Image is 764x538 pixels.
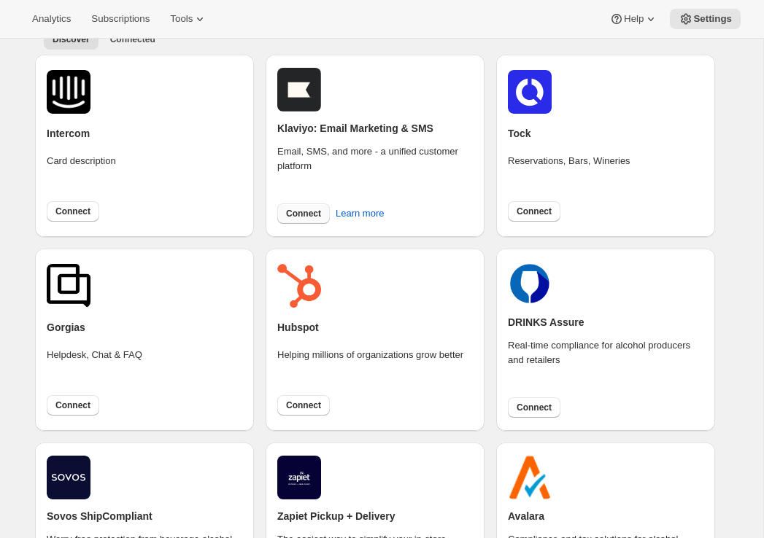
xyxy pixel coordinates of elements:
h2: Avalara [508,509,544,523]
span: Learn more [336,206,384,221]
button: Subscriptions [82,9,158,29]
span: Connect [286,208,321,219]
button: Connect [508,201,560,222]
img: intercom.png [47,70,90,114]
button: Tools [161,9,216,29]
div: Helpdesk, Chat & FAQ [47,348,142,383]
h2: Gorgias [47,320,85,335]
button: Settings [670,9,741,29]
button: Connect [47,395,99,416]
img: gorgias.png [47,264,90,308]
div: Card description [47,154,116,189]
h2: Sovos ShipCompliant [47,509,153,523]
div: Helping millions of organizations grow better [277,348,463,383]
button: Connect [277,395,330,416]
div: Email, SMS, and more - a unified customer platform [277,144,473,194]
span: Connect [55,399,90,411]
button: All customers [44,29,99,50]
img: avalara.png [508,456,552,499]
button: Connect [277,203,330,224]
div: Real-time compliance for alcohol producers and retailers [508,338,703,388]
button: Connect [508,397,560,418]
span: Help [624,13,644,25]
button: Connect [47,201,99,222]
h2: DRINKS Assure [508,315,584,330]
button: Analytics [23,9,80,29]
img: tockicon.png [508,70,552,114]
span: Analytics [32,13,71,25]
span: Settings [693,13,732,25]
span: Connected [110,34,155,45]
button: Help [601,9,667,29]
span: Connect [55,206,90,217]
div: Reservations, Bars, Wineries [508,154,630,189]
span: Tools [170,13,193,25]
span: Connect [517,402,552,413]
span: Connect [517,206,552,217]
img: shipcompliant.png [47,456,90,499]
button: Learn more [327,202,393,225]
h2: Intercom [47,126,90,141]
span: Discover [53,34,90,45]
h2: Klaviyo: Email Marketing & SMS [277,121,433,136]
h2: Zapiet Pickup + Delivery [277,509,395,523]
h2: Tock [508,126,531,141]
img: hubspot.png [277,264,321,308]
img: zapiet.jpg [277,456,321,499]
span: Connect [286,399,321,411]
span: Subscriptions [91,13,150,25]
h2: Hubspot [277,320,319,335]
img: drinks.png [508,262,552,305]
